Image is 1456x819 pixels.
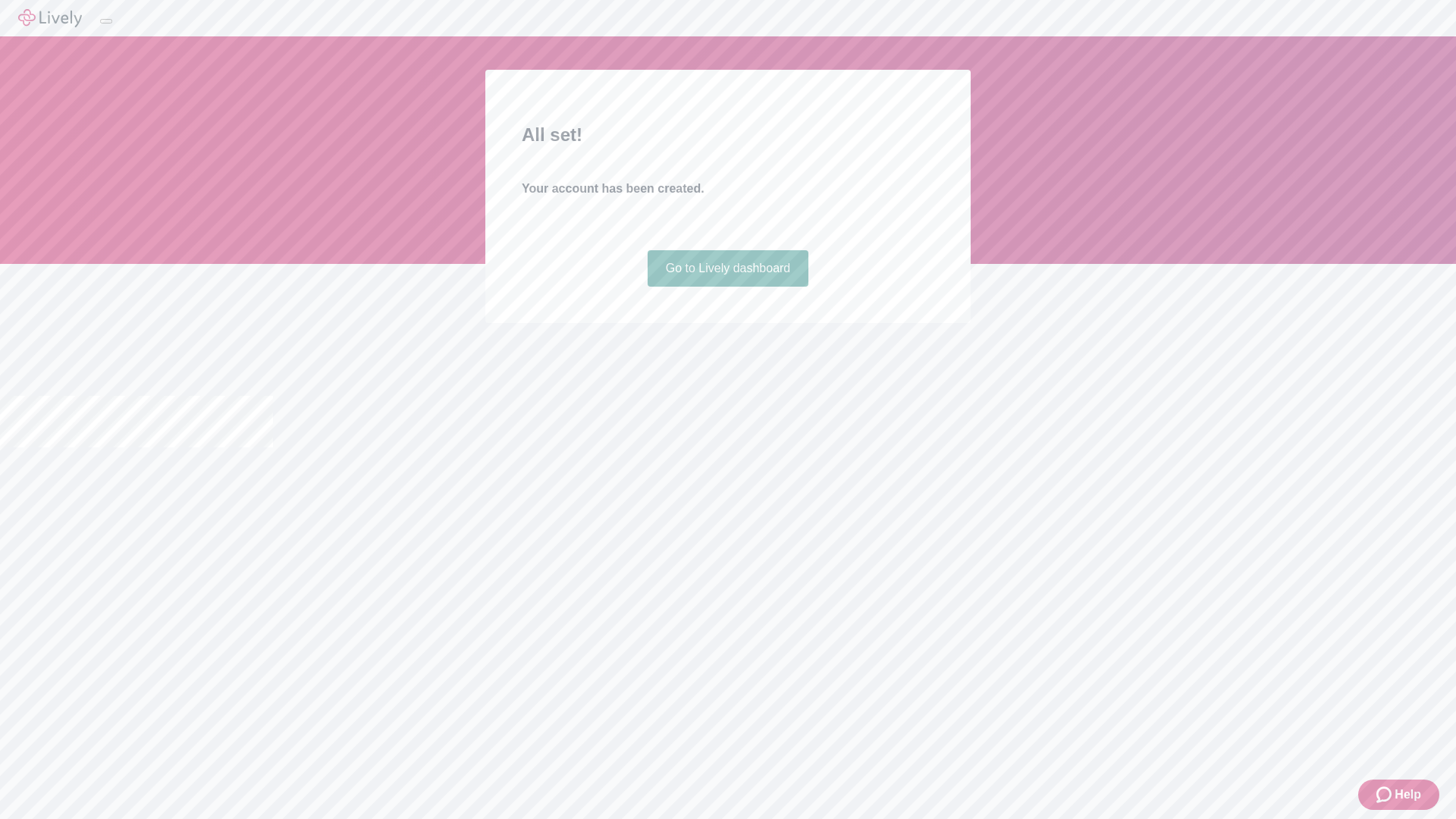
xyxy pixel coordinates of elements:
[522,121,934,149] h2: All set!
[648,250,809,287] a: Go to Lively dashboard
[1395,786,1421,804] span: Help
[18,9,82,27] img: Lively
[1376,786,1395,804] svg: Zendesk support icon
[522,180,934,198] h4: Your account has been created.
[100,19,112,24] button: Log out
[1358,780,1439,810] button: Zendesk support iconHelp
